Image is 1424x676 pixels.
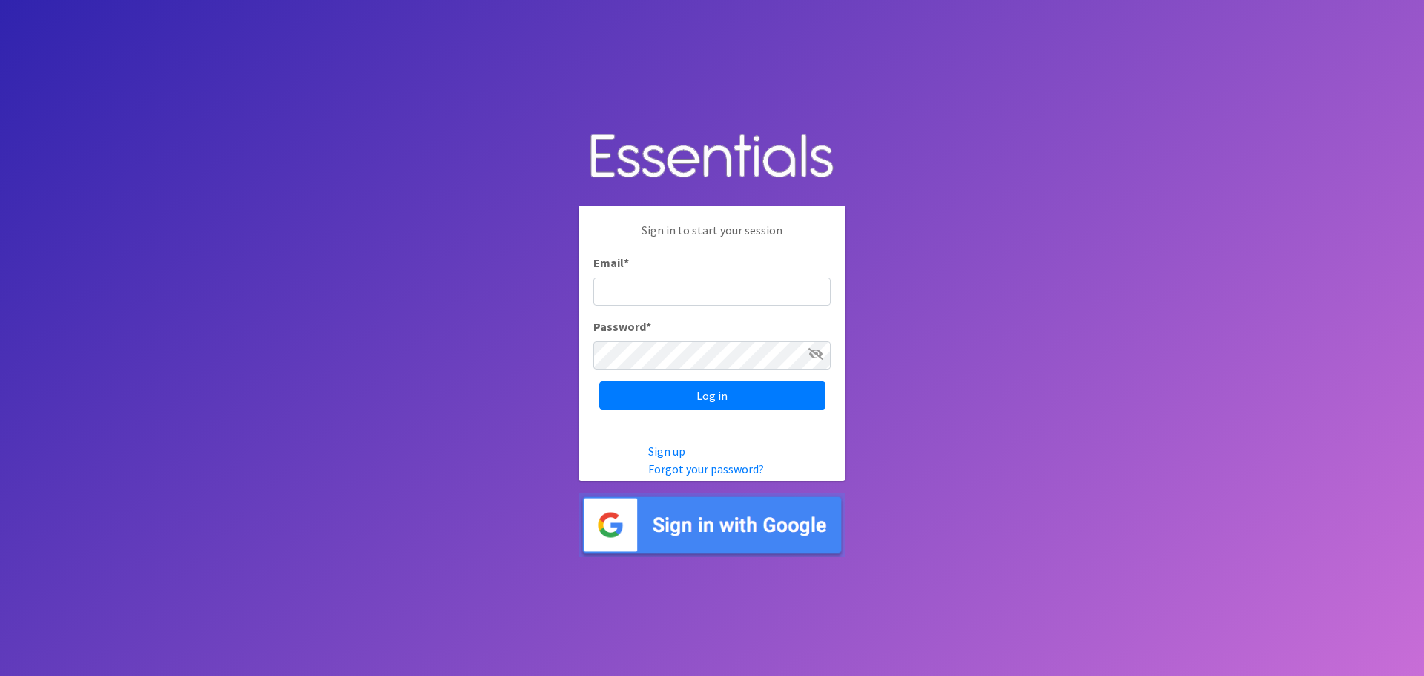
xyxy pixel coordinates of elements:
[593,254,629,272] label: Email
[646,319,651,334] abbr: required
[578,119,845,195] img: Human Essentials
[648,462,764,476] a: Forgot your password?
[648,444,685,459] a: Sign up
[593,221,831,254] p: Sign in to start your session
[578,493,845,557] img: Sign in with Google
[593,318,651,335] label: Password
[599,381,825,410] input: Log in
[624,255,629,270] abbr: required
